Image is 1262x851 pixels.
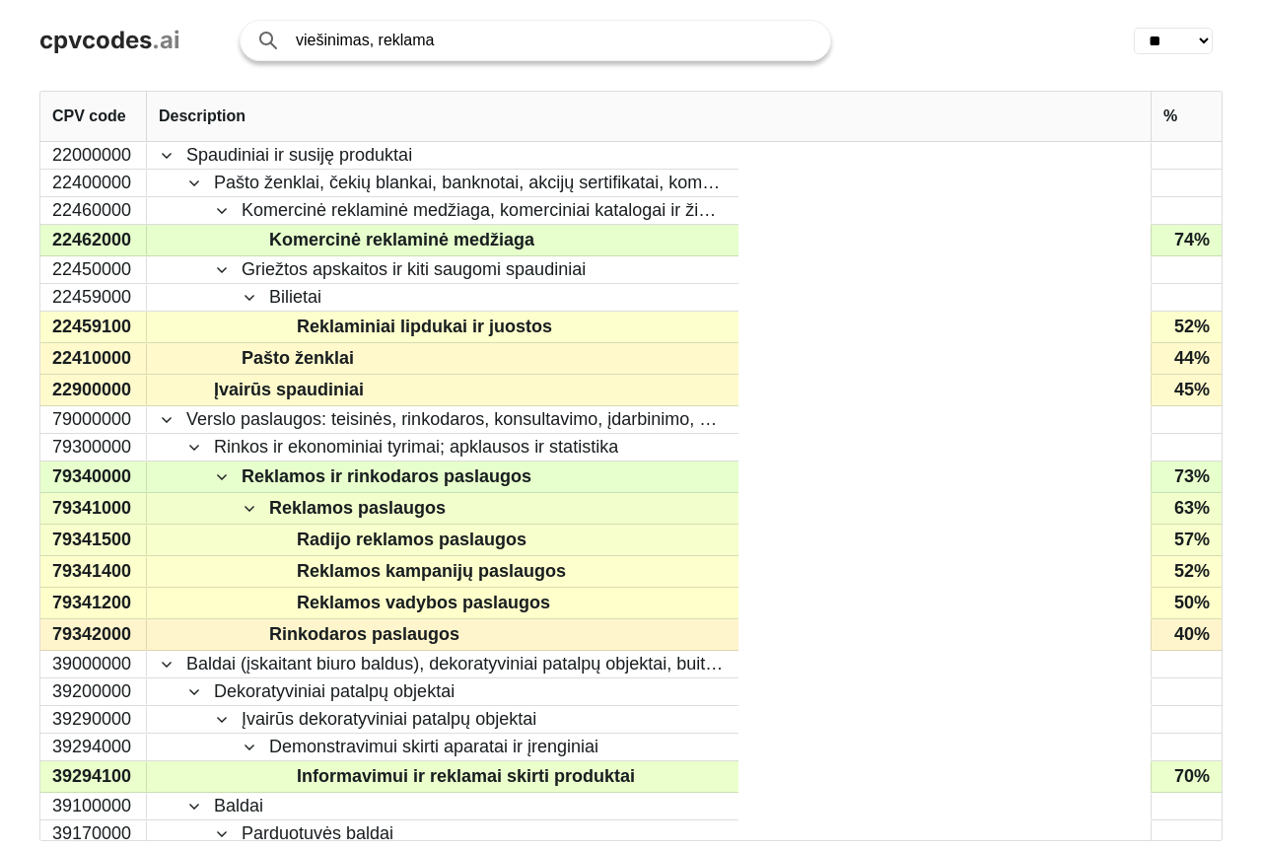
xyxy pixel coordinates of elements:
div: 45% [1151,375,1222,405]
span: Spaudiniai ir susiję produktai [186,143,412,168]
div: 50% [1151,588,1222,618]
div: 79340000 [40,461,147,492]
div: 22450000 [40,256,147,283]
div: 70% [1151,761,1222,792]
span: Baldai (įskaitant biuro baldus), dekoratyviniai patalpų objektai, buitiniai prietaisai (išskyrus ... [186,652,724,676]
div: 39200000 [40,678,147,705]
span: Reklamos ir rinkodaros paslaugos [242,462,531,491]
span: Parduotuvės baldai [242,821,393,846]
div: 79342000 [40,619,147,650]
div: 79300000 [40,434,147,461]
div: 52% [1151,556,1222,587]
input: Search products or services... [296,21,810,60]
span: % [1163,107,1177,125]
span: Demonstravimui skirti aparatai ir įrenginiai [269,735,598,759]
div: 79341500 [40,525,147,555]
div: 39294100 [40,761,147,792]
div: 39170000 [40,820,147,847]
span: Radijo reklamos paslaugos [297,526,526,554]
span: Griežtos apskaitos ir kiti saugomi spaudiniai [242,257,586,282]
span: Baldai [214,794,263,818]
div: 39290000 [40,706,147,733]
div: 74% [1151,225,1222,255]
div: 22462000 [40,225,147,255]
span: Informavimui ir reklamai skirti produktai [297,762,635,791]
span: Įvairūs dekoratyviniai patalpų objektai [242,707,536,732]
span: cpvcodes [39,26,152,54]
span: Komercinė reklaminė medžiaga, komerciniai katalogai ir žinynai [242,198,724,223]
div: 79341000 [40,493,147,524]
span: Description [159,107,245,125]
div: 79341200 [40,588,147,618]
span: Bilietai [269,285,321,310]
span: Reklaminiai lipdukai ir juostos [297,313,552,341]
span: Pašto ženklai, čekių blankai, banknotai, akcijų sertifikatai, komercinė reklaminė medžiaga, katal... [214,171,724,195]
div: 22400000 [40,170,147,196]
div: 22410000 [40,343,147,374]
span: Pašto ženklai [242,344,354,373]
span: Dekoratyviniai patalpų objektai [214,679,455,704]
span: Reklamos vadybos paslaugos [297,589,550,617]
div: 39294000 [40,734,147,760]
div: 44% [1151,343,1222,374]
div: 79000000 [40,406,147,433]
div: 52% [1151,312,1222,342]
span: Komercinė reklaminė medžiaga [269,226,534,254]
div: 22000000 [40,142,147,169]
div: 57% [1151,525,1222,555]
div: 22460000 [40,197,147,224]
span: .ai [152,26,180,54]
a: cpvcodes.ai [39,27,180,55]
div: 39100000 [40,793,147,819]
div: 39000000 [40,651,147,677]
span: Rinkos ir ekonominiai tyrimai; apklausos ir statistika [214,435,618,460]
div: 22900000 [40,375,147,405]
div: 63% [1151,493,1222,524]
span: Įvairūs spaudiniai [214,376,364,404]
span: Rinkodaros paslaugos [269,620,459,649]
span: Reklamos kampanijų paslaugos [297,557,566,586]
span: Reklamos paslaugos [269,494,446,523]
div: 40% [1151,619,1222,650]
span: CPV code [52,107,126,125]
div: 73% [1151,461,1222,492]
span: Verslo paslaugos: teisinės, rinkodaros, konsultavimo, įdarbinimo, spausdinimo ir apsaugos [186,407,724,432]
div: 79341400 [40,556,147,587]
div: 22459100 [40,312,147,342]
div: 22459000 [40,284,147,311]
